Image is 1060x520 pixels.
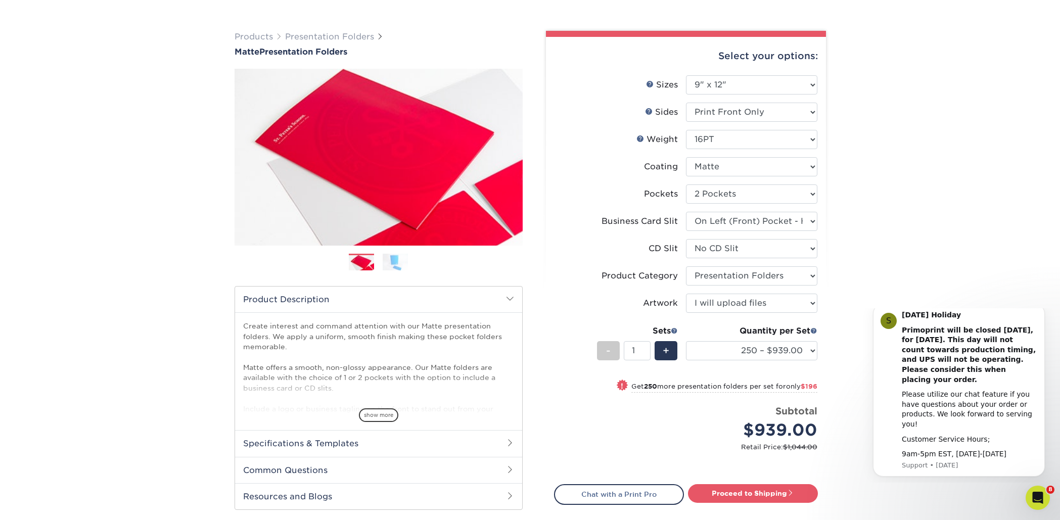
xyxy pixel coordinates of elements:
[285,32,374,41] a: Presentation Folders
[644,383,657,390] strong: 250
[858,308,1060,483] iframe: Intercom notifications message
[644,161,678,173] div: Coating
[649,243,678,255] div: CD Slit
[243,321,514,516] p: Create interest and command attention with our Matte presentation folders. We apply a uniform, sm...
[1026,486,1050,510] iframe: Intercom live chat
[23,5,39,21] div: Profile image for Support
[602,215,678,227] div: Business Card Slit
[235,58,523,257] img: Matte 01
[643,297,678,309] div: Artwork
[554,484,684,504] a: Chat with a Print Pro
[235,47,523,57] h1: Presentation Folders
[235,457,522,483] h2: Common Questions
[694,418,817,442] div: $939.00
[688,484,818,502] a: Proceed to Shipping
[645,106,678,118] div: Sides
[383,253,408,271] img: Presentation Folders 02
[235,47,523,57] a: MattePresentation Folders
[359,408,398,422] span: show more
[644,188,678,200] div: Pockets
[235,287,522,312] h2: Product Description
[631,383,817,393] small: Get more presentation folders per set for
[44,3,103,11] b: [DATE] Holiday
[686,325,817,337] div: Quantity per Set
[562,442,817,452] small: Retail Price:
[646,79,678,91] div: Sizes
[663,343,669,358] span: +
[44,126,179,136] div: Customer Service Hours;
[606,343,611,358] span: -
[602,270,678,282] div: Product Category
[1046,486,1054,494] span: 8
[783,443,817,451] span: $1,044.00
[235,47,259,57] span: Matte
[349,254,374,272] img: Presentation Folders 01
[44,2,179,151] div: Message content
[775,405,817,416] strong: Subtotal
[597,325,678,337] div: Sets
[621,381,623,391] span: !
[44,18,178,75] b: Primoprint will be closed [DATE], for [DATE]. This day will not count towards production timing, ...
[44,141,179,151] div: 9am-5pm EST, [DATE]-[DATE]
[235,32,273,41] a: Products
[235,430,522,456] h2: Specifications & Templates
[801,383,817,390] span: $196
[235,483,522,509] h2: Resources and Blogs
[44,153,179,162] p: Message from Support, sent 4w ago
[44,81,179,121] div: Please utilize our chat feature if you have questions about your order or products. We look forwa...
[636,133,678,146] div: Weight
[554,37,818,75] div: Select your options:
[786,383,817,390] span: only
